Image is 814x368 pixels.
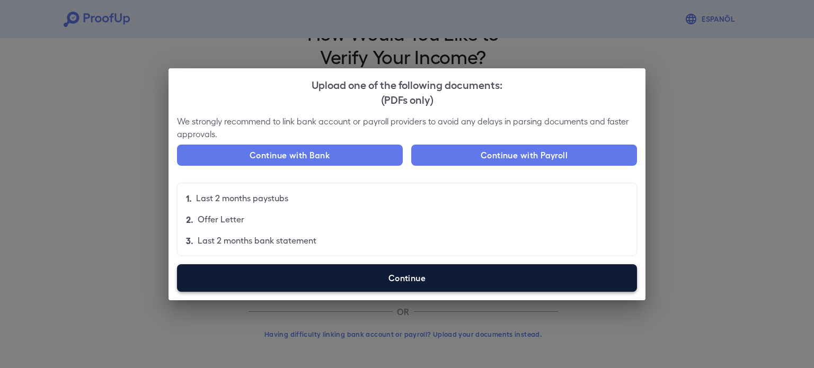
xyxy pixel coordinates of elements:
[198,213,244,226] p: Offer Letter
[196,192,288,204] p: Last 2 months paystubs
[198,234,316,247] p: Last 2 months bank statement
[186,192,192,204] p: 1.
[186,234,193,247] p: 3.
[177,145,403,166] button: Continue with Bank
[177,92,637,106] div: (PDFs only)
[177,115,637,140] p: We strongly recommend to link bank account or payroll providers to avoid any delays in parsing do...
[411,145,637,166] button: Continue with Payroll
[177,264,637,292] label: Continue
[169,68,645,115] h2: Upload one of the following documents:
[186,213,193,226] p: 2.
